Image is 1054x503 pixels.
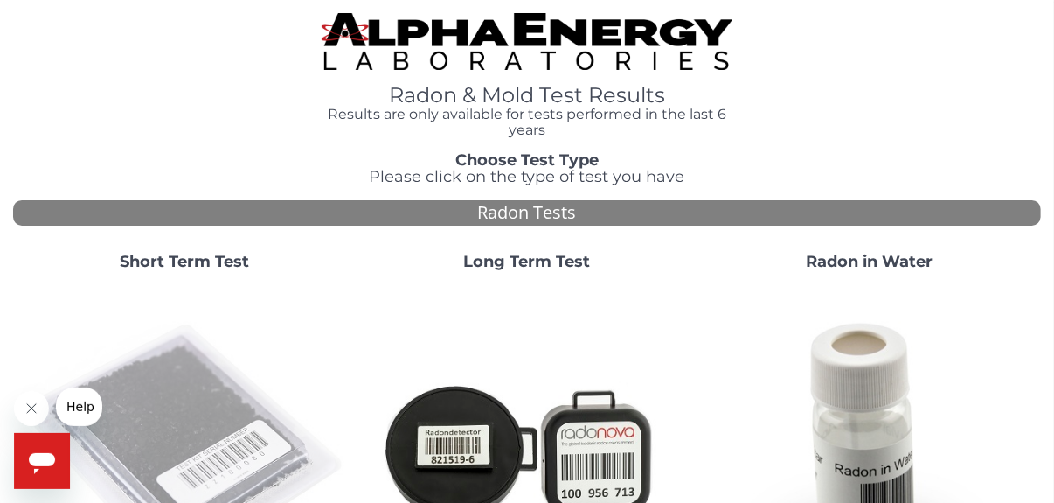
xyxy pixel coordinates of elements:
[120,252,249,271] strong: Short Term Test
[14,391,49,426] iframe: Close message
[370,167,685,186] span: Please click on the type of test you have
[464,252,591,271] strong: Long Term Test
[322,84,732,107] h1: Radon & Mold Test Results
[13,200,1041,226] div: Radon Tests
[455,150,599,170] strong: Choose Test Type
[807,252,933,271] strong: Radon in Water
[322,107,732,137] h4: Results are only available for tests performed in the last 6 years
[56,388,102,426] iframe: Message from company
[322,13,732,70] img: TightCrop.jpg
[14,433,70,489] iframe: Button to launch messaging window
